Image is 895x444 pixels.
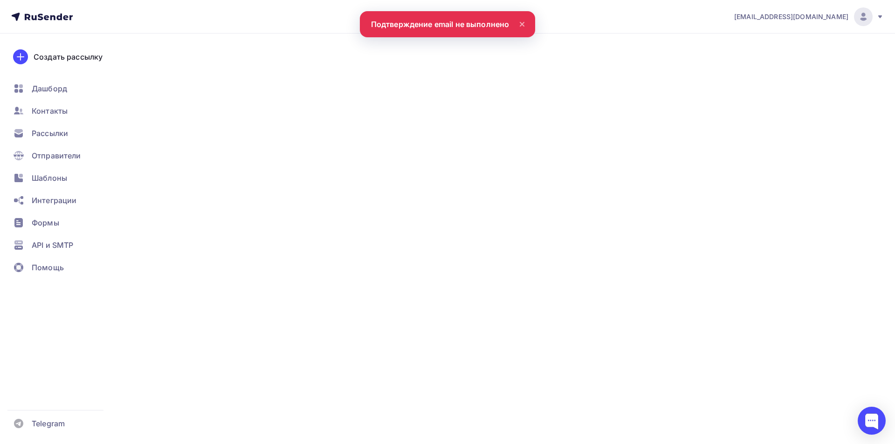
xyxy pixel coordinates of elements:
[734,12,848,21] span: [EMAIL_ADDRESS][DOMAIN_NAME]
[32,262,64,273] span: Помощь
[32,239,73,251] span: API и SMTP
[32,105,68,116] span: Контакты
[7,169,118,187] a: Шаблоны
[7,102,118,120] a: Контакты
[32,150,81,161] span: Отправители
[32,418,65,429] span: Telegram
[32,172,67,184] span: Шаблоны
[32,217,59,228] span: Формы
[7,213,118,232] a: Формы
[32,128,68,139] span: Рассылки
[7,79,118,98] a: Дашборд
[7,146,118,165] a: Отправители
[734,7,884,26] a: [EMAIL_ADDRESS][DOMAIN_NAME]
[34,51,103,62] div: Создать рассылку
[7,124,118,143] a: Рассылки
[32,195,76,206] span: Интеграции
[32,83,67,94] span: Дашборд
